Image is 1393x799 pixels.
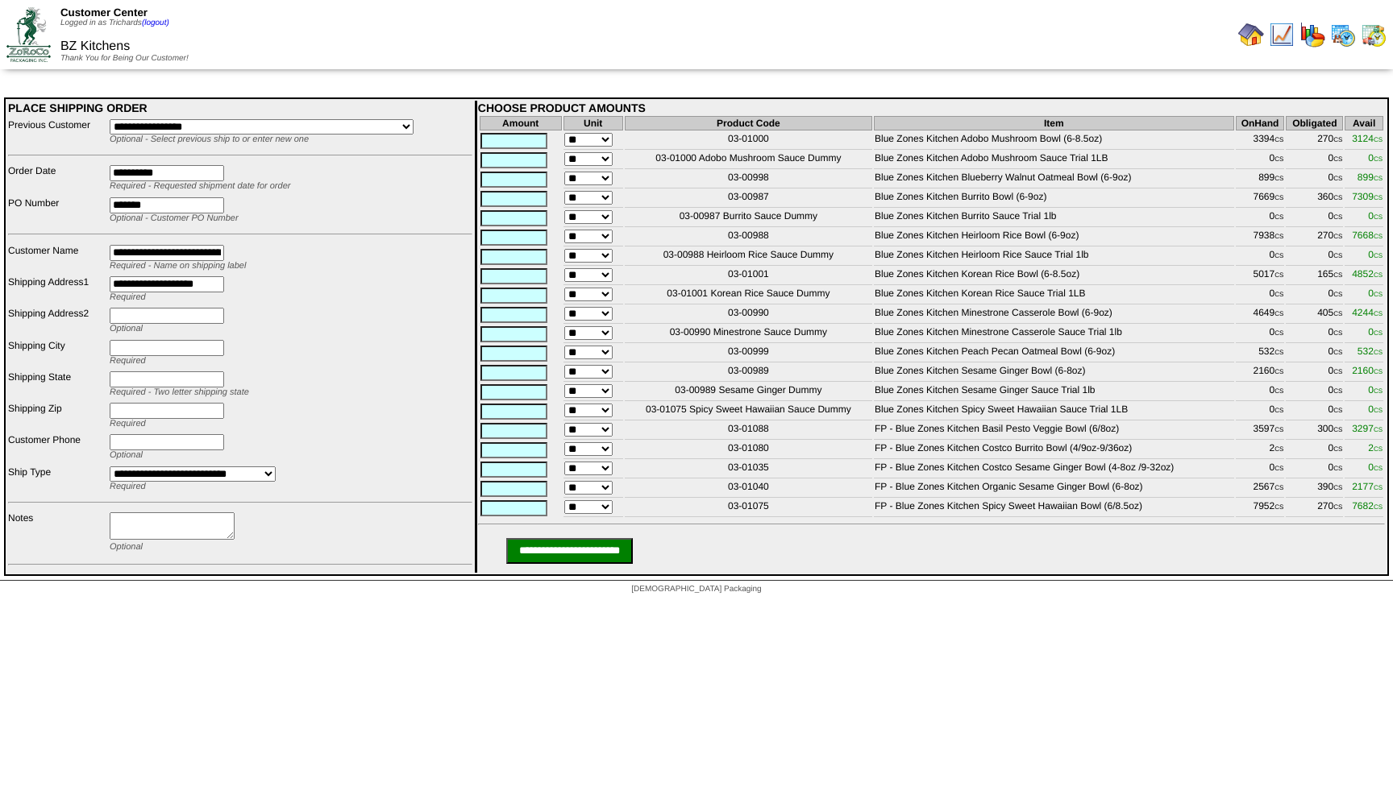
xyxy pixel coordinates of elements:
[1358,172,1383,183] span: 899
[110,261,246,271] span: Required - Name on shipping label
[1368,442,1383,453] span: 2
[625,480,872,498] td: 03-01040
[625,345,872,362] td: 03-00999
[1299,22,1325,48] img: graph.gif
[874,171,1234,188] td: Blue Zones Kitchen Blueberry Walnut Oatmeal Bowl (6-9oz)
[1374,175,1383,182] span: CS
[1274,349,1283,356] span: CS
[1274,252,1283,259] span: CS
[1374,503,1383,511] span: CS
[1368,152,1383,164] span: 0
[874,461,1234,478] td: FP - Blue Zones Kitchen Costco Sesame Ginger Bowl (4-8oz /9-32oz)
[625,190,872,208] td: 03-00987
[1236,116,1285,130] th: OnHand
[1236,171,1285,188] td: 899
[1374,445,1383,453] span: CS
[1236,499,1285,517] td: 7952
[625,499,872,517] td: 03-01075
[1286,190,1343,208] td: 360
[1333,213,1342,221] span: CS
[1286,116,1343,130] th: Obligated
[625,325,872,343] td: 03-00990 Minestrone Sauce Dummy
[874,151,1234,169] td: Blue Zones Kitchen Adobo Mushroom Sauce Trial 1LB
[7,339,107,369] td: Shipping City
[874,287,1234,304] td: Blue Zones Kitchen Korean Rice Sauce Trial 1LB
[110,356,146,366] span: Required
[1352,365,1383,376] span: 2160
[1238,22,1264,48] img: home.gif
[1333,252,1342,259] span: CS
[631,585,761,594] span: [DEMOGRAPHIC_DATA] Packaging
[1236,248,1285,266] td: 0
[1374,271,1383,279] span: CS
[625,364,872,382] td: 03-00989
[1286,209,1343,227] td: 0
[1236,229,1285,246] td: 7938
[1286,403,1343,420] td: 0
[1368,384,1383,395] span: 0
[1333,407,1342,414] span: CS
[1286,383,1343,401] td: 0
[1374,368,1383,375] span: CS
[1236,267,1285,285] td: 5017
[1368,462,1383,473] span: 0
[110,482,146,491] span: Required
[1236,287,1285,304] td: 0
[625,248,872,266] td: 03-00988 Heirloom Rice Sauce Dummy
[1274,310,1283,317] span: CS
[1352,423,1383,434] span: 3297
[1352,191,1383,202] span: 7309
[1236,364,1285,382] td: 2160
[1374,349,1383,356] span: CS
[874,325,1234,343] td: Blue Zones Kitchen Minestrone Casserole Sauce Trial 1lb
[874,383,1234,401] td: Blue Zones Kitchen Sesame Ginger Sauce Trial 1lb
[625,287,872,304] td: 03-01001 Korean Rice Sauce Dummy
[1352,230,1383,241] span: 7668
[625,116,872,130] th: Product Code
[1286,325,1343,343] td: 0
[1236,325,1285,343] td: 0
[1333,387,1342,395] span: CS
[563,116,623,130] th: Unit
[625,383,872,401] td: 03-00989 Sesame Ginger Dummy
[1236,383,1285,401] td: 0
[874,267,1234,285] td: Blue Zones Kitchen Korean Rice Bowl (6-8.5oz)
[7,164,107,194] td: Order Date
[7,433,107,463] td: Customer Phone
[60,6,148,19] span: Customer Center
[1286,248,1343,266] td: 0
[1274,465,1283,472] span: CS
[1333,426,1342,433] span: CS
[1274,368,1283,375] span: CS
[1286,229,1343,246] td: 270
[7,371,107,400] td: Shipping State
[1286,499,1343,517] td: 270
[1333,349,1342,356] span: CS
[1286,480,1343,498] td: 390
[1374,155,1383,163] span: CS
[1236,151,1285,169] td: 0
[7,466,107,495] td: Ship Type
[1352,481,1383,492] span: 2177
[625,306,872,324] td: 03-00990
[1236,422,1285,440] td: 3597
[1269,22,1295,48] img: line_graph.gif
[625,132,872,150] td: 03-01000
[1374,407,1383,414] span: CS
[1333,175,1342,182] span: CS
[60,39,130,53] span: BZ Kitchens
[1333,445,1342,453] span: CS
[1274,213,1283,221] span: CS
[1374,387,1383,395] span: CS
[1286,422,1343,440] td: 300
[874,441,1234,459] td: FP - Blue Zones Kitchen Costco Burrito Bowl (4/9oz-9/36oz)
[1333,310,1342,317] span: CS
[1274,387,1283,395] span: CS
[7,307,107,337] td: Shipping Address2
[1286,132,1343,150] td: 270
[1374,194,1383,201] span: CS
[7,511,107,557] td: Notes
[625,441,872,459] td: 03-01080
[1368,249,1383,260] span: 0
[1236,132,1285,150] td: 3394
